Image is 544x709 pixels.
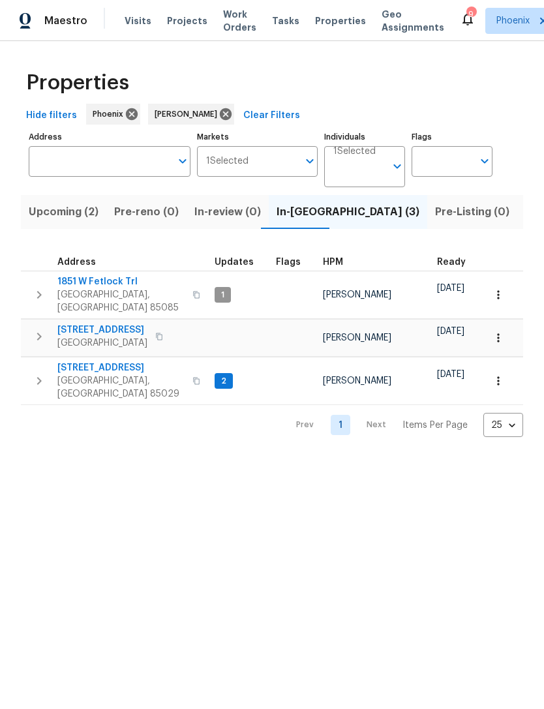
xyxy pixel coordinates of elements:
[26,76,129,89] span: Properties
[388,157,406,175] button: Open
[284,413,523,437] nav: Pagination Navigation
[323,258,343,267] span: HPM
[301,152,319,170] button: Open
[331,415,350,435] a: Goto page 1
[323,290,391,299] span: [PERSON_NAME]
[437,258,466,267] span: Ready
[324,133,405,141] label: Individuals
[223,8,256,34] span: Work Orders
[323,333,391,342] span: [PERSON_NAME]
[26,108,77,124] span: Hide filters
[57,288,185,314] span: [GEOGRAPHIC_DATA], [GEOGRAPHIC_DATA] 85085
[29,133,190,141] label: Address
[476,152,494,170] button: Open
[29,203,98,221] span: Upcoming (2)
[174,152,192,170] button: Open
[197,133,318,141] label: Markets
[435,203,509,221] span: Pre-Listing (0)
[243,108,300,124] span: Clear Filters
[382,8,444,34] span: Geo Assignments
[216,376,232,387] span: 2
[57,361,185,374] span: [STREET_ADDRESS]
[194,203,261,221] span: In-review (0)
[44,14,87,27] span: Maestro
[412,133,492,141] label: Flags
[333,146,376,157] span: 1 Selected
[483,408,523,442] div: 25
[496,14,530,27] span: Phoenix
[215,258,254,267] span: Updates
[57,324,147,337] span: [STREET_ADDRESS]
[57,374,185,400] span: [GEOGRAPHIC_DATA], [GEOGRAPHIC_DATA] 85029
[57,275,185,288] span: 1851 W Fetlock Trl
[437,258,477,267] div: Earliest renovation start date (first business day after COE or Checkout)
[125,14,151,27] span: Visits
[93,108,128,121] span: Phoenix
[114,203,179,221] span: Pre-reno (0)
[155,108,222,121] span: [PERSON_NAME]
[437,284,464,293] span: [DATE]
[437,370,464,379] span: [DATE]
[437,327,464,336] span: [DATE]
[315,14,366,27] span: Properties
[148,104,234,125] div: [PERSON_NAME]
[57,258,96,267] span: Address
[216,290,230,301] span: 1
[57,337,147,350] span: [GEOGRAPHIC_DATA]
[466,8,476,21] div: 9
[206,156,249,167] span: 1 Selected
[272,16,299,25] span: Tasks
[402,419,468,432] p: Items Per Page
[276,258,301,267] span: Flags
[86,104,140,125] div: Phoenix
[21,104,82,128] button: Hide filters
[238,104,305,128] button: Clear Filters
[167,14,207,27] span: Projects
[323,376,391,385] span: [PERSON_NAME]
[277,203,419,221] span: In-[GEOGRAPHIC_DATA] (3)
